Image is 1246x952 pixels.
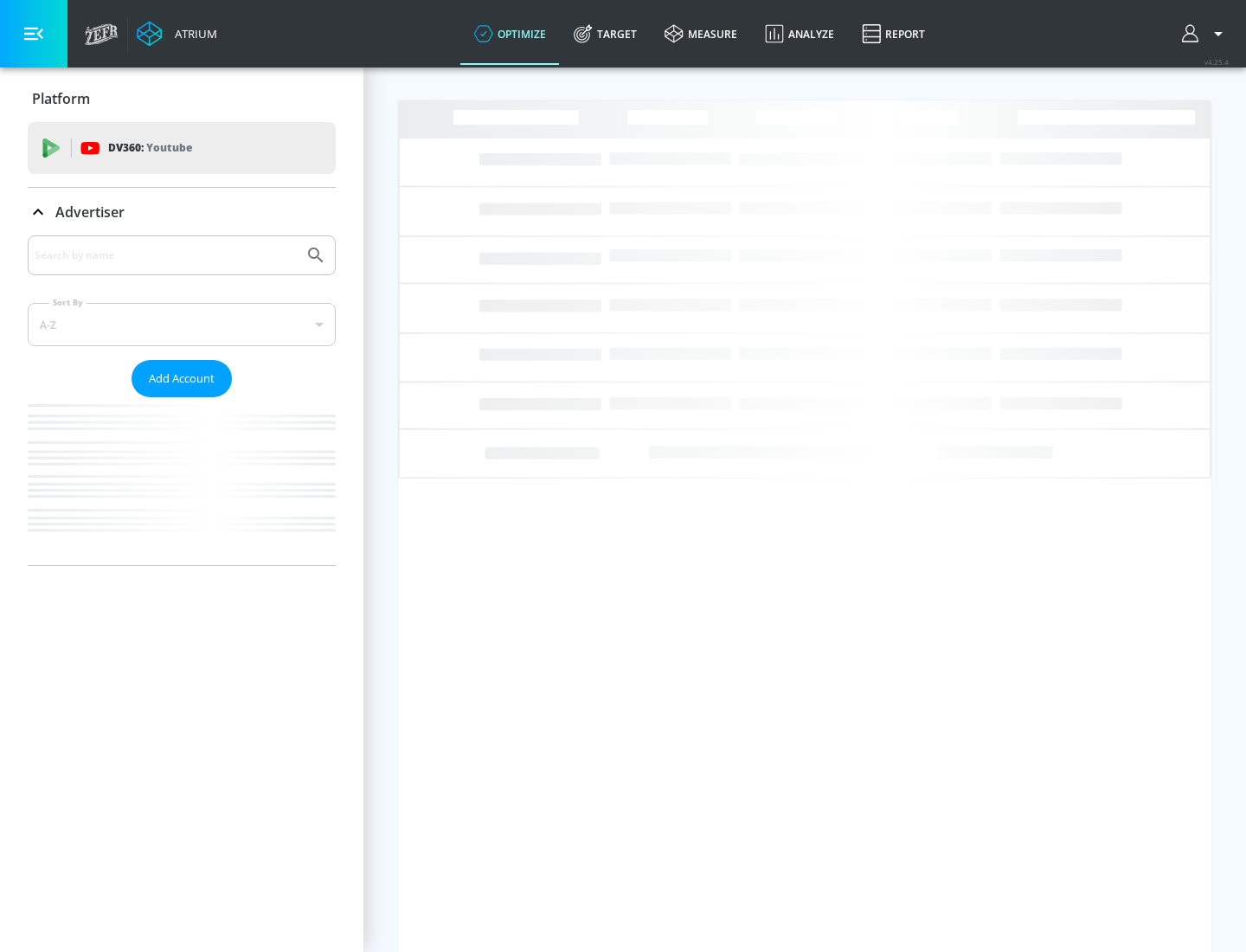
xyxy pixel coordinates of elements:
a: Atrium [137,21,217,47]
a: Report [848,3,939,65]
input: Search by name [35,244,297,267]
p: Advertiser [55,203,125,222]
a: optimize [460,3,560,65]
a: Analyze [751,3,848,65]
a: measure [651,3,751,65]
span: Add Account [149,369,215,389]
div: A-Z [28,303,336,346]
label: Sort By [49,297,87,308]
div: Platform [28,74,336,123]
a: Target [560,3,651,65]
div: DV360: Youtube [28,122,336,174]
p: DV360: [108,138,192,158]
div: Advertiser [28,188,336,236]
div: Advertiser [28,235,336,565]
button: Add Account [132,360,232,397]
nav: list of Advertiser [28,397,336,565]
span: v 4.25.4 [1204,57,1229,67]
p: Youtube [146,138,192,157]
p: Platform [32,89,90,108]
div: Atrium [168,26,217,42]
